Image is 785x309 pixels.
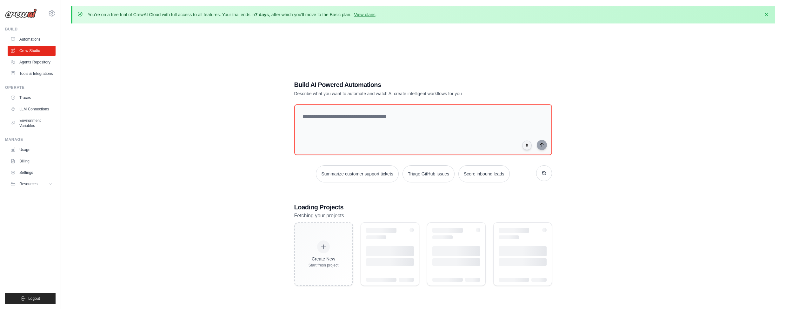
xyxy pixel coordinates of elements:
p: You're on a free trial of CrewAI Cloud with full access to all features. Your trial ends in , aft... [88,11,377,18]
a: Crew Studio [8,46,56,56]
button: Logout [5,293,56,304]
strong: 7 days [255,12,269,17]
a: Environment Variables [8,115,56,131]
h1: Build AI Powered Automations [294,80,508,89]
div: Manage [5,137,56,142]
a: Agents Repository [8,57,56,67]
a: Traces [8,93,56,103]
div: Operate [5,85,56,90]
a: Tools & Integrations [8,69,56,79]
button: Click to speak your automation idea [522,141,532,150]
a: Usage [8,145,56,155]
a: View plans [354,12,375,17]
a: Settings [8,168,56,178]
span: Logout [28,296,40,301]
button: Triage GitHub issues [402,165,455,182]
button: Resources [8,179,56,189]
button: Score inbound leads [458,165,510,182]
img: Logo [5,9,37,18]
p: Fetching your projects... [294,212,552,220]
div: Start fresh project [309,263,339,268]
a: Automations [8,34,56,44]
div: Create New [309,256,339,262]
a: LLM Connections [8,104,56,114]
h3: Loading Projects [294,203,552,212]
p: Describe what you want to automate and watch AI create intelligent workflows for you [294,90,508,97]
button: Get new suggestions [536,165,552,181]
span: Resources [19,181,37,187]
div: Build [5,27,56,32]
a: Billing [8,156,56,166]
button: Summarize customer support tickets [316,165,398,182]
